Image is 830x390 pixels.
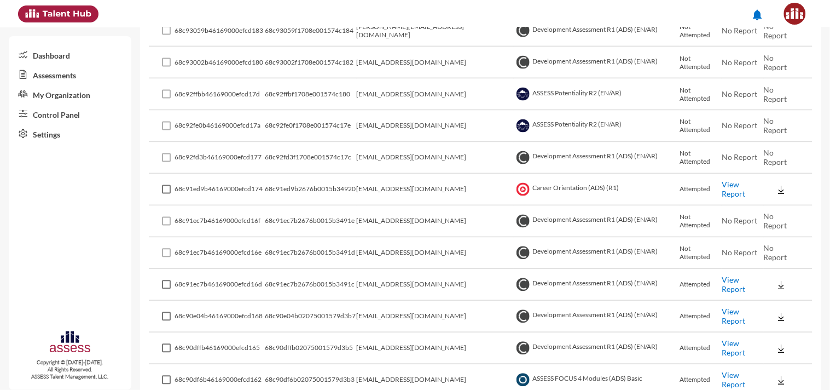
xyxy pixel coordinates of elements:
[9,104,131,124] a: Control Panel
[9,65,131,84] a: Assessments
[764,212,787,231] span: No Report
[722,248,757,257] span: No Report
[680,269,722,301] td: Attempted
[514,111,680,142] td: ASSESS Potentiality R2 (EN/AR)
[357,269,514,301] td: [EMAIL_ADDRESS][DOMAIN_NAME]
[175,111,265,142] td: 68c92fe0b46169000efcd17a
[764,244,787,262] span: No Report
[722,26,757,35] span: No Report
[722,58,757,67] span: No Report
[357,111,514,142] td: [EMAIL_ADDRESS][DOMAIN_NAME]
[175,142,265,174] td: 68c92fd3b46169000efcd177
[751,8,764,21] mat-icon: notifications
[764,117,787,135] span: No Report
[357,301,514,333] td: [EMAIL_ADDRESS][DOMAIN_NAME]
[357,15,514,47] td: [PERSON_NAME][EMAIL_ADDRESS][DOMAIN_NAME]
[175,79,265,111] td: 68c92ffbb46169000efcd17d
[680,333,722,365] td: Attempted
[680,206,722,238] td: Not Attempted
[680,15,722,47] td: Not Attempted
[722,89,757,99] span: No Report
[265,333,357,365] td: 68c90dffb02075001579d3b5
[265,15,357,47] td: 68c93059f1708e001574c184
[722,339,745,358] a: View Report
[265,142,357,174] td: 68c92fd3f1708e001574c17c
[357,142,514,174] td: [EMAIL_ADDRESS][DOMAIN_NAME]
[357,47,514,79] td: [EMAIL_ADDRESS][DOMAIN_NAME]
[680,47,722,79] td: Not Attempted
[722,371,745,389] a: View Report
[265,79,357,111] td: 68c92ffbf1708e001574c180
[764,148,787,167] span: No Report
[722,276,745,294] a: View Report
[514,47,680,79] td: Development Assessment R1 (ADS) (EN/AR)
[514,79,680,111] td: ASSESS Potentiality R2 (EN/AR)
[265,111,357,142] td: 68c92fe0f1708e001574c17e
[357,174,514,206] td: [EMAIL_ADDRESS][DOMAIN_NAME]
[357,79,514,111] td: [EMAIL_ADDRESS][DOMAIN_NAME]
[9,359,131,380] p: Copyright © [DATE]-[DATE]. All Rights Reserved. ASSESS Talent Management, LLC.
[514,174,680,206] td: Career Orientation (ADS) (R1)
[514,142,680,174] td: Development Assessment R1 (ADS) (EN/AR)
[764,53,787,72] span: No Report
[265,174,357,206] td: 68c91ed9b2676b0015b34920
[9,45,131,65] a: Dashboard
[357,333,514,365] td: [EMAIL_ADDRESS][DOMAIN_NAME]
[680,238,722,269] td: Not Attempted
[9,124,131,144] a: Settings
[49,330,91,357] img: assesscompany-logo.png
[175,333,265,365] td: 68c90dffb46169000efcd165
[357,206,514,238] td: [EMAIL_ADDRESS][DOMAIN_NAME]
[722,216,757,226] span: No Report
[175,174,265,206] td: 68c91ed9b46169000efcd174
[514,301,680,333] td: Development Assessment R1 (ADS) (EN/AR)
[514,269,680,301] td: Development Assessment R1 (ADS) (EN/AR)
[722,153,757,162] span: No Report
[9,84,131,104] a: My Organization
[175,301,265,333] td: 68c90e04b46169000efcd168
[722,121,757,130] span: No Report
[265,206,357,238] td: 68c91ec7b2676b0015b3491e
[680,79,722,111] td: Not Attempted
[265,47,357,79] td: 68c93002f1708e001574c182
[764,21,787,40] span: No Report
[175,238,265,269] td: 68c91ec7b46169000efcd16e
[680,142,722,174] td: Not Attempted
[514,206,680,238] td: Development Assessment R1 (ADS) (EN/AR)
[722,180,745,199] a: View Report
[514,333,680,365] td: Development Assessment R1 (ADS) (EN/AR)
[680,301,722,333] td: Attempted
[722,307,745,326] a: View Report
[357,238,514,269] td: [EMAIL_ADDRESS][DOMAIN_NAME]
[680,174,722,206] td: Attempted
[175,269,265,301] td: 68c91ec7b46169000efcd16d
[680,111,722,142] td: Not Attempted
[175,15,265,47] td: 68c93059b46169000efcd183
[514,15,680,47] td: Development Assessment R1 (ADS) (EN/AR)
[514,238,680,269] td: Development Assessment R1 (ADS) (EN/AR)
[764,85,787,104] span: No Report
[265,238,357,269] td: 68c91ec7b2676b0015b3491d
[175,47,265,79] td: 68c93002b46169000efcd180
[265,301,357,333] td: 68c90e04b02075001579d3b7
[265,269,357,301] td: 68c91ec7b2676b0015b3491c
[175,206,265,238] td: 68c91ec7b46169000efcd16f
